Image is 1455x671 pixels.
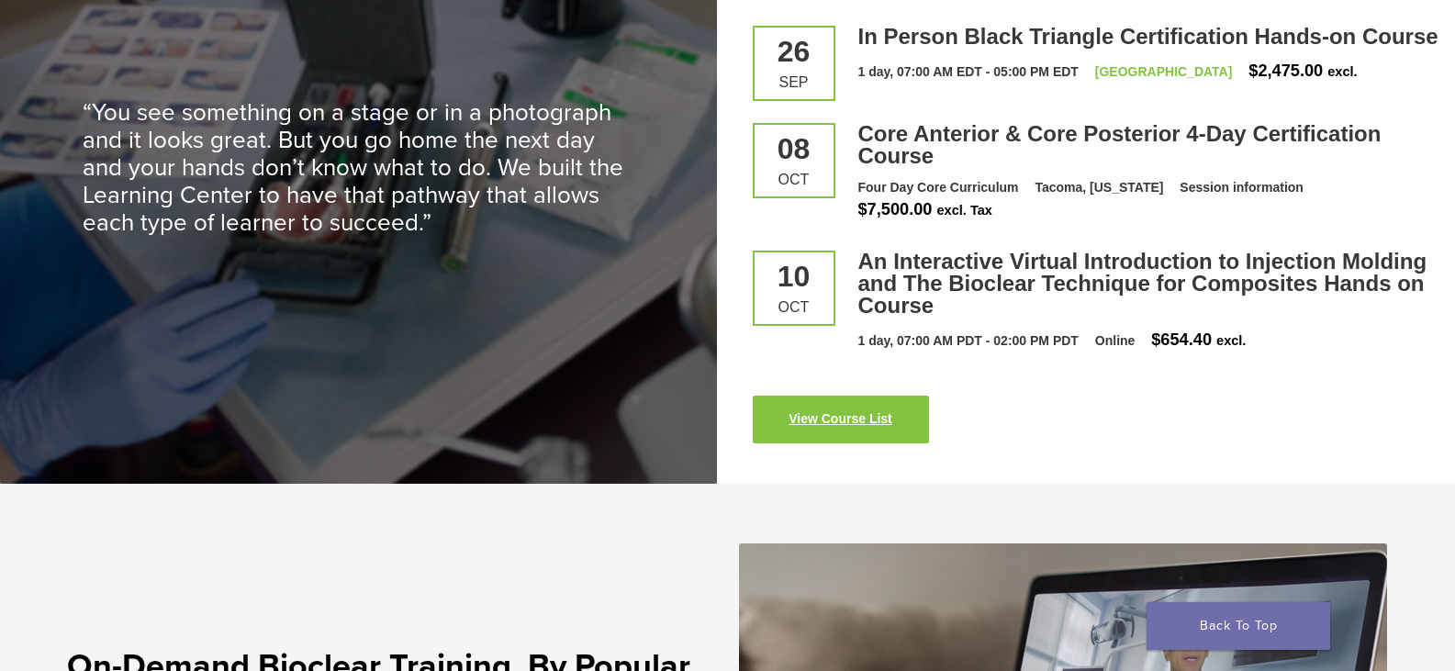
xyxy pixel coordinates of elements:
div: 1 day, 07:00 AM EDT - 05:00 PM EDT [858,62,1079,82]
div: 10 [768,262,820,291]
div: Four Day Core Curriculum [858,178,1019,197]
div: 1 day, 07:00 AM PDT - 02:00 PM PDT [858,331,1079,351]
div: Oct [768,173,820,187]
a: [GEOGRAPHIC_DATA] [1095,64,1233,79]
a: In Person Black Triangle Certification Hands-on Course [858,24,1438,49]
span: $7,500.00 [858,200,933,218]
div: Online [1095,331,1136,351]
a: View Course List [753,396,929,443]
span: excl. [1327,64,1357,79]
div: 08 [768,134,820,163]
div: Sep [768,75,820,90]
div: Oct [768,300,820,315]
a: An Interactive Virtual Introduction to Injection Molding and The Bioclear Technique for Composite... [858,249,1427,318]
span: $654.40 [1151,330,1212,349]
a: Back To Top [1147,602,1330,650]
div: Tacoma, [US_STATE] [1035,178,1163,197]
span: excl. [1216,333,1246,348]
div: 26 [768,37,820,66]
span: excl. Tax [936,203,991,218]
div: Session information [1180,178,1304,197]
a: Core Anterior & Core Posterior 4-Day Certification Course [858,121,1382,168]
p: “You see something on a stage or in a photograph and it looks great. But you go home the next day... [83,99,633,237]
span: $2,475.00 [1248,62,1323,80]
